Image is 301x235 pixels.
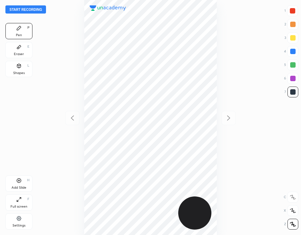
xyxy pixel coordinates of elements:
div: X [284,205,298,216]
div: H [27,179,29,182]
div: Settings [13,224,25,227]
div: E [27,45,29,48]
div: 6 [284,73,298,84]
div: 7 [284,87,298,97]
div: Full screen [10,205,27,208]
div: Add Slide [11,186,26,189]
div: 5 [284,60,298,70]
div: 1 [284,5,298,16]
button: Start recording [5,5,46,14]
div: 2 [284,19,298,30]
div: 3 [284,32,298,43]
div: Z [284,219,298,230]
div: 4 [284,46,298,57]
img: logo.38c385cc.svg [90,5,126,11]
div: L [27,64,29,67]
div: Eraser [14,52,24,56]
div: Shapes [13,71,25,75]
div: C [284,192,298,203]
div: P [27,26,29,29]
div: F [27,197,29,201]
div: Pen [16,33,22,37]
